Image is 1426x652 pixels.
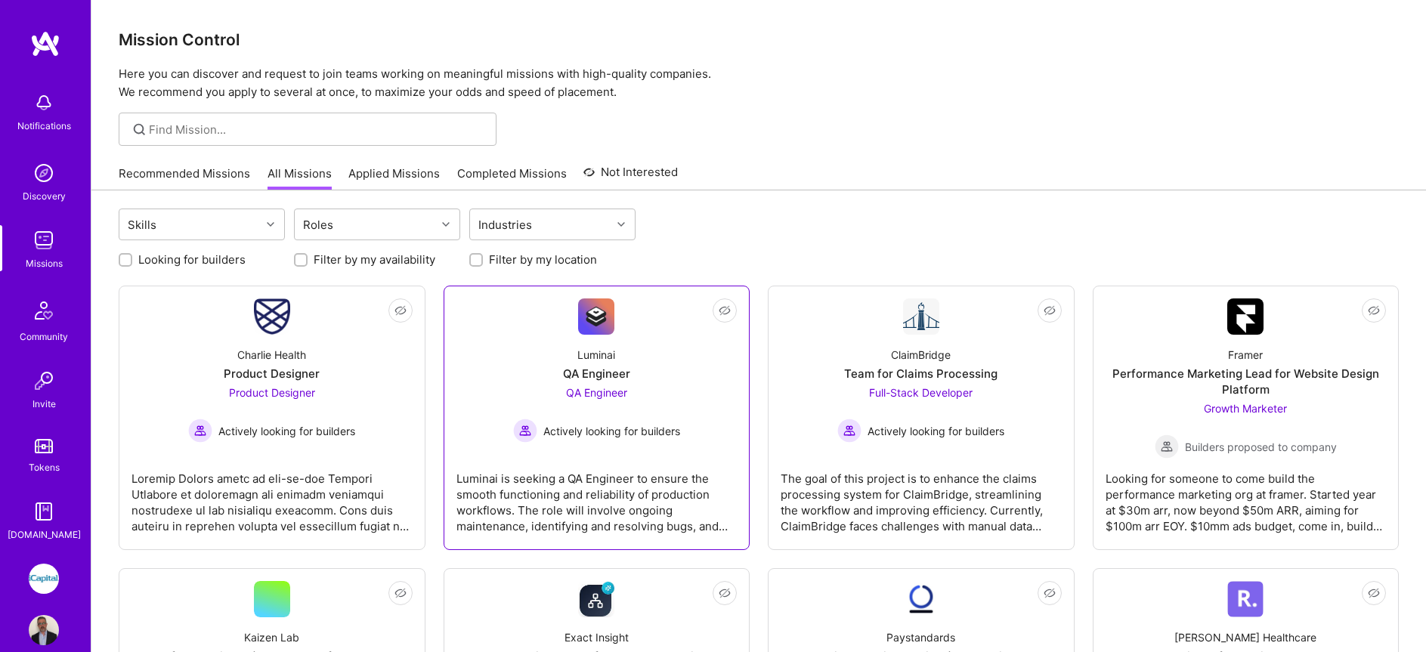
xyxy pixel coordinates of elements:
[1227,298,1264,335] img: Company Logo
[1204,402,1287,415] span: Growth Marketer
[268,165,332,190] a: All Missions
[29,225,59,255] img: teamwork
[29,615,59,645] img: User Avatar
[617,221,625,228] i: icon Chevron
[1106,298,1387,537] a: Company LogoFramerPerformance Marketing Lead for Website Design PlatformGrowth Marketer Builders ...
[267,221,274,228] i: icon Chevron
[149,122,485,138] input: Find Mission...
[719,587,731,599] i: icon EyeClosed
[781,459,1062,534] div: The goal of this project is to enhance the claims processing system for ClaimBridge, streamlining...
[583,163,678,190] a: Not Interested
[124,214,160,236] div: Skills
[489,252,597,267] label: Filter by my location
[1106,366,1387,397] div: Performance Marketing Lead for Website Design Platform
[8,527,81,542] div: [DOMAIN_NAME]
[188,419,212,443] img: Actively looking for builders
[138,252,246,267] label: Looking for builders
[32,396,56,412] div: Invite
[1368,587,1380,599] i: icon EyeClosed
[254,298,290,335] img: Company Logo
[237,347,306,363] div: Charlie Health
[299,214,337,236] div: Roles
[578,298,614,335] img: Company Logo
[513,419,537,443] img: Actively looking for builders
[456,298,738,537] a: Company LogoLuminaiQA EngineerQA Engineer Actively looking for buildersActively looking for build...
[456,459,738,534] div: Luminai is seeking a QA Engineer to ensure the smooth functioning and reliability of production w...
[26,292,62,329] img: Community
[394,304,407,317] i: icon EyeClosed
[35,439,53,453] img: tokens
[781,298,1062,537] a: Company LogoClaimBridgeTeam for Claims ProcessingFull-Stack Developer Actively looking for builde...
[314,252,435,267] label: Filter by my availability
[29,459,60,475] div: Tokens
[20,329,68,345] div: Community
[719,304,731,317] i: icon EyeClosed
[903,581,939,617] img: Company Logo
[1174,629,1316,645] div: [PERSON_NAME] Healthcare
[218,423,355,439] span: Actively looking for builders
[1044,587,1056,599] i: icon EyeClosed
[886,629,955,645] div: Paystandards
[1227,581,1264,617] img: Company Logo
[1368,304,1380,317] i: icon EyeClosed
[563,366,630,382] div: QA Engineer
[837,419,861,443] img: Actively looking for builders
[457,165,567,190] a: Completed Missions
[566,386,627,399] span: QA Engineer
[543,423,680,439] span: Actively looking for builders
[869,386,973,399] span: Full-Stack Developer
[29,366,59,396] img: Invite
[29,158,59,188] img: discovery
[891,347,951,363] div: ClaimBridge
[131,121,148,138] i: icon SearchGrey
[17,118,71,134] div: Notifications
[131,459,413,534] div: Loremip Dolors ametc ad eli-se-doe Tempori Utlabore et doloremagn ali enimadm veniamqui nostrudex...
[30,30,60,57] img: logo
[844,366,998,382] div: Team for Claims Processing
[578,581,614,617] img: Company Logo
[25,615,63,645] a: User Avatar
[119,30,1399,49] h3: Mission Control
[23,188,66,204] div: Discovery
[29,496,59,527] img: guide book
[475,214,536,236] div: Industries
[1228,347,1263,363] div: Framer
[26,255,63,271] div: Missions
[442,221,450,228] i: icon Chevron
[1155,434,1179,459] img: Builders proposed to company
[131,298,413,537] a: Company LogoCharlie HealthProduct DesignerProduct Designer Actively looking for buildersActively ...
[1044,304,1056,317] i: icon EyeClosed
[244,629,299,645] div: Kaizen Lab
[577,347,615,363] div: Luminai
[119,65,1399,101] p: Here you can discover and request to join teams working on meaningful missions with high-quality ...
[25,564,63,594] a: iCapital: Building an Alternative Investment Marketplace
[868,423,1004,439] span: Actively looking for builders
[29,88,59,118] img: bell
[1185,439,1337,455] span: Builders proposed to company
[348,165,440,190] a: Applied Missions
[1106,459,1387,534] div: Looking for someone to come build the performance marketing org at framer. Started year at $30m a...
[229,386,315,399] span: Product Designer
[119,165,250,190] a: Recommended Missions
[394,587,407,599] i: icon EyeClosed
[565,629,629,645] div: Exact Insight
[224,366,320,382] div: Product Designer
[29,564,59,594] img: iCapital: Building an Alternative Investment Marketplace
[903,298,939,335] img: Company Logo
